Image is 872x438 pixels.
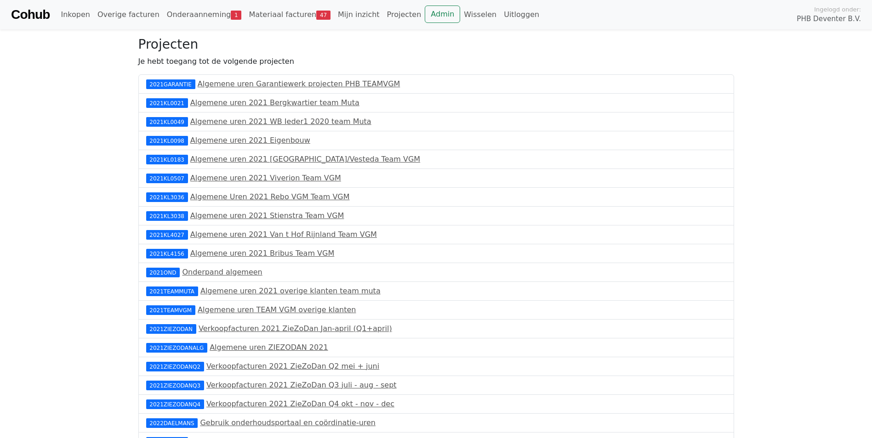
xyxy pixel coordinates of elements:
a: Algemene uren 2021 Bribus Team VGM [190,249,334,258]
span: 47 [316,11,331,20]
a: Mijn inzicht [334,6,383,24]
a: Algemene uren 2021 Eigenbouw [190,136,310,145]
div: 2022DAELMANS [146,418,198,427]
a: Onderpand algemeen [182,268,262,276]
div: 2021TEAMVGM [146,305,195,314]
a: Algemene uren 2021 Bergkwartier team Muta [190,98,359,107]
a: Verkoopfacturen 2021 ZieZoDan Q4 okt - nov - dec [206,399,394,408]
div: 2021OND [146,268,180,277]
span: PHB Deventer B.V. [797,14,861,24]
a: Verkoopfacturen 2021 ZieZoDan Q3 juli - aug - sept [206,381,397,389]
a: Algemene uren 2021 [GEOGRAPHIC_DATA]/Vesteda Team VGM [190,155,420,163]
h3: Projecten [138,37,734,52]
div: 2021ZIEZODAN [146,324,196,333]
a: Algemene uren 2021 Viverion Team VGM [190,174,341,182]
span: 1 [231,11,241,20]
a: Algemene uren 2021 Stienstra Team VGM [190,211,344,220]
a: Wisselen [460,6,500,24]
div: 2021ZIEZODANQ4 [146,399,204,409]
a: Projecten [383,6,425,24]
a: Algemene uren 2021 Van t Hof Rijnland Team VGM [190,230,377,239]
a: Algemene uren 2021 WB Ieder1 2020 team Muta [190,117,371,126]
div: 2021KL4156 [146,249,188,258]
a: Admin [425,6,460,23]
div: 2021ZIEZODANQ2 [146,362,204,371]
div: 2021KL4027 [146,230,188,239]
div: 2021KL3038 [146,211,188,220]
a: Overige facturen [94,6,163,24]
a: Inkopen [57,6,93,24]
a: Algemene Uren 2021 Rebo VGM Team VGM [190,192,350,201]
div: 2021KL0098 [146,136,188,145]
div: 2021ZIEZODANALG [146,343,208,352]
a: Algemene uren ZIEZODAN 2021 [210,343,328,352]
a: Uitloggen [500,6,543,24]
div: 2021KL0183 [146,155,188,164]
a: Cohub [11,4,50,26]
a: Algemene uren 2021 overige klanten team muta [200,286,381,295]
a: Algemene uren TEAM VGM overige klanten [198,305,356,314]
a: Materiaal facturen47 [245,6,334,24]
p: Je hebt toegang tot de volgende projecten [138,56,734,67]
a: Verkoopfacturen 2021 ZieZoDan Jan-april (Q1+april) [199,324,392,333]
div: 2021TEAMMUTA [146,286,198,296]
div: 2021GARANTIE [146,79,195,89]
a: Verkoopfacturen 2021 ZieZoDan Q2 mei + juni [206,362,379,371]
div: 2021KL0021 [146,98,188,107]
a: Onderaanneming1 [163,6,245,24]
div: 2021KL0507 [146,174,188,183]
a: Gebruik onderhoudsportaal en coördinatie-uren [200,418,376,427]
a: Algemene uren Garantiewerk projecten PHB TEAMVGM [198,79,400,88]
div: 2021KL0049 [146,117,188,126]
div: 2021KL3036 [146,192,188,202]
span: Ingelogd onder: [814,5,861,14]
div: 2021ZIEZODANQ3 [146,381,204,390]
